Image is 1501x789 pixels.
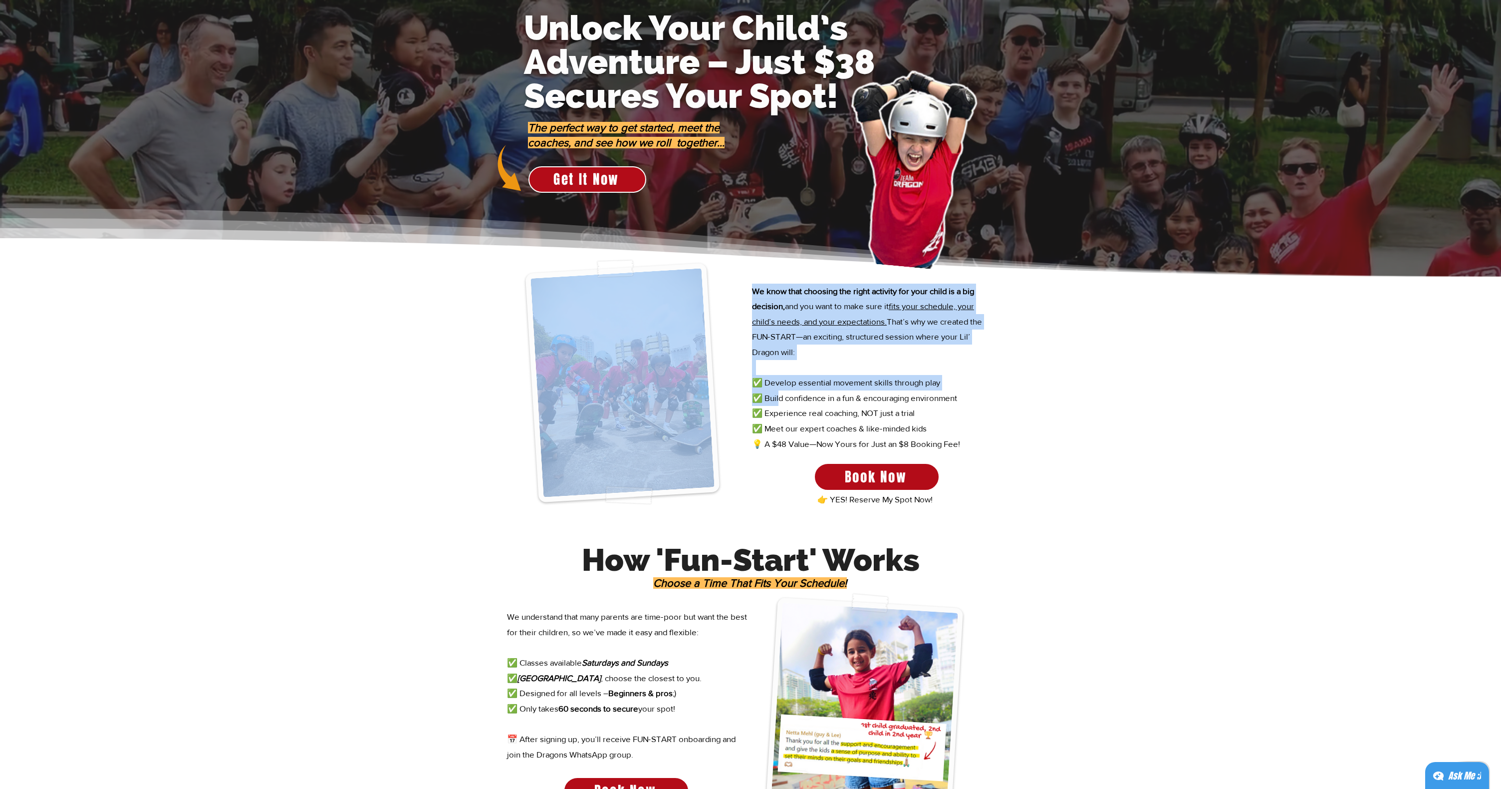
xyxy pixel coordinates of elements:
[817,494,933,504] span: 👉 YES! Reserve My Spot Now!
[553,169,619,189] span: Get It Now
[507,732,748,762] p: 📅 After signing up, you’ll receive FUN-START onboarding and join the Dragons WhatsApp group.
[507,609,748,655] p: We understand that many parents are time-poor but want the best for their children, so we’ve made...
[814,463,940,491] a: Book Now
[517,673,601,683] span: [GEOGRAPHIC_DATA]
[752,284,993,376] p: and you want to make sure it That’s why we created the FUN-START—an exciting, structured session ...
[528,122,725,149] span: The perfect way to get started, meet the coaches, and see how we roll together...
[1448,769,1481,783] div: Ask Me ;)
[558,704,638,713] span: 60 seconds to secure
[845,467,907,487] span: Book Now
[653,577,847,589] span: Choose a Time That Fits Your Schedule!
[752,375,993,436] p: ✅ Develop essential movement skills through play ✅ Build confidence in a fun & encouraging enviro...
[528,166,646,193] a: Get It Now
[582,658,668,667] span: Saturdays and Sundays
[752,436,993,452] p: 💡 A $48 Value—Now Yours for Just an $8 Booking Fee!
[752,301,974,326] span: fits your schedule, your child’s needs, and your expectations.
[524,8,875,116] span: Unlock Your Child’s Adventure – Just $38 Secures Your Spot!
[582,542,920,578] span: How 'Fun-Start' Works
[507,655,748,732] p: ✅ Classes available ✅ , choose the closest to you. ✅ Designed for all levels – ;) ✅ Only takes yo...
[752,286,974,311] span: We know that choosing the right activity for your child is a big decision,
[608,688,673,698] span: Beginners & pros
